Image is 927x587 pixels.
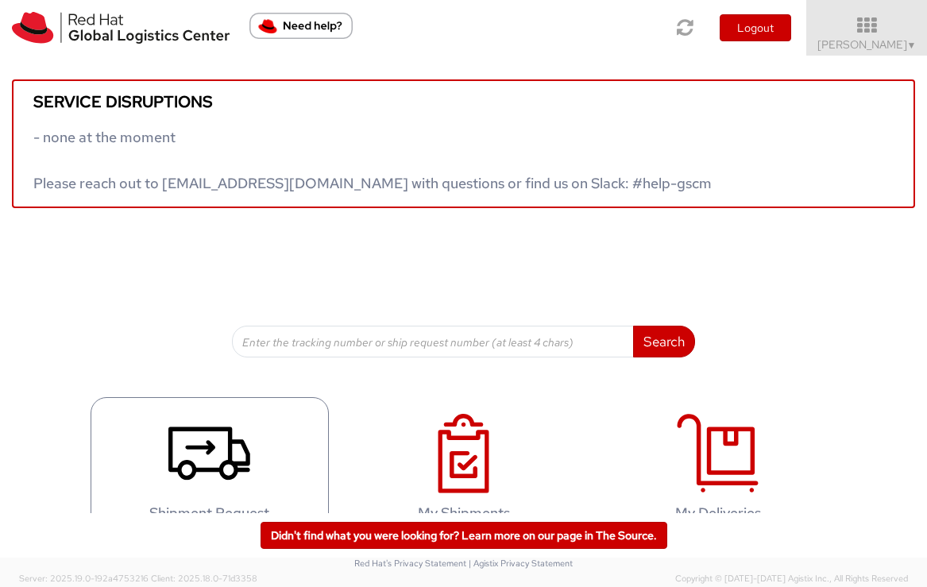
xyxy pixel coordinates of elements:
h4: My Shipments [361,505,566,521]
span: [PERSON_NAME] [817,37,917,52]
span: ▼ [907,39,917,52]
button: Search [633,326,695,357]
button: Logout [720,14,791,41]
span: Server: 2025.19.0-192a4753216 [19,573,149,584]
span: Copyright © [DATE]-[DATE] Agistix Inc., All Rights Reserved [675,573,908,585]
a: | Agistix Privacy Statement [469,558,573,569]
span: - none at the moment Please reach out to [EMAIL_ADDRESS][DOMAIN_NAME] with questions or find us o... [33,128,712,192]
span: Client: 2025.18.0-71d3358 [151,573,257,584]
input: Enter the tracking number or ship request number (at least 4 chars) [232,326,635,357]
button: Need help? [249,13,353,39]
a: My Deliveries [599,397,837,546]
a: Didn't find what you were looking for? Learn more on our page in The Source. [261,522,667,549]
a: Red Hat's Privacy Statement [354,558,466,569]
a: Shipment Request [91,397,329,546]
h4: My Deliveries [616,505,821,521]
img: rh-logistics-00dfa346123c4ec078e1.svg [12,12,230,44]
a: Service disruptions - none at the moment Please reach out to [EMAIL_ADDRESS][DOMAIN_NAME] with qu... [12,79,915,208]
h4: Shipment Request [107,505,312,521]
h5: Service disruptions [33,93,894,110]
a: My Shipments [345,397,583,546]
